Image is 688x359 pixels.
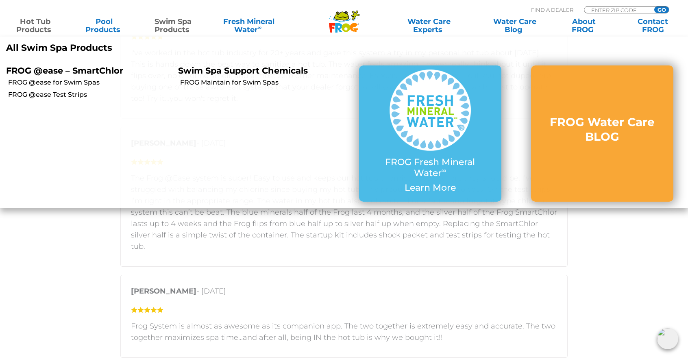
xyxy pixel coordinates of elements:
a: Water CareBlog [488,17,542,34]
p: The Frog @Ease system is super! Easy to use and keeps our hot tub chemical levels where they shou... [131,172,557,252]
a: FROG Maintain for Swim Spas [180,78,344,87]
input: GO [654,7,669,13]
sup: ∞ [442,166,446,174]
a: FROG @ease Test Strips [8,90,172,99]
p: Frog System is almost as awesome as its companion app. The two together is extremely easy and acc... [131,320,557,343]
a: ContactFROG [626,17,680,34]
a: Hot TubProducts [8,17,62,34]
strong: [PERSON_NAME] [131,287,196,296]
p: FROG @ease – SmartChlor [6,65,166,76]
a: Fresh MineralWater∞ [216,17,283,34]
a: Swim SpaProducts [146,17,200,34]
p: Swim Spa Support Chemicals [178,65,338,76]
a: Water CareExperts [385,17,472,34]
a: FROG @ease for Swim Spas [8,78,172,87]
h3: FROG Water Care BLOG [547,115,657,144]
a: FROG Water Care BLOG [547,115,657,152]
a: All Swim Spa Products [6,43,338,53]
p: - [DATE] [131,285,557,301]
a: PoolProducts [77,17,131,34]
img: openIcon [657,328,678,349]
p: Learn More [375,183,485,193]
input: Zip Code Form [590,7,645,13]
p: Find A Dealer [531,6,573,13]
a: AboutFROG [557,17,611,34]
p: FROG Fresh Mineral Water [375,157,485,178]
a: FROG Fresh Mineral Water∞ Learn More [375,70,485,197]
sup: ∞ [258,24,262,30]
